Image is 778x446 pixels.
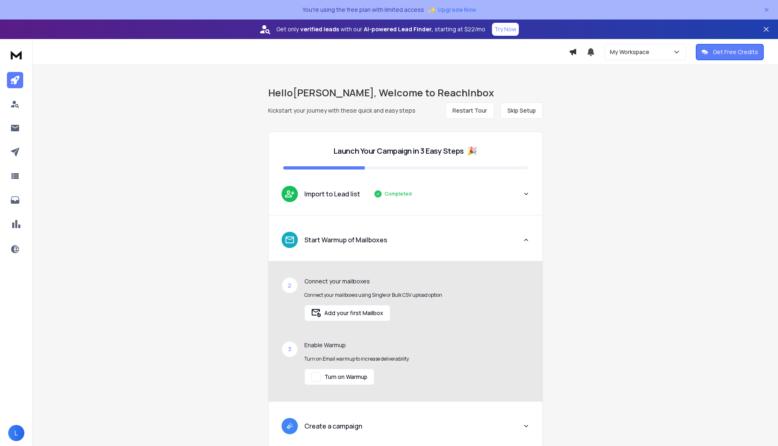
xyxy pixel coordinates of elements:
div: leadStart Warmup of Mailboxes [269,261,542,401]
p: You're using the free plan with limited access [302,6,424,14]
img: lead [284,235,295,245]
button: Try Now [492,23,519,36]
strong: verified leads [300,25,339,33]
button: ✨Upgrade Now [427,2,476,18]
img: lead [284,421,295,431]
button: Turn on Warmup [304,369,374,385]
p: Get Free Credits [713,48,758,56]
button: Restart Tour [446,102,494,119]
span: Upgrade Now [438,6,476,14]
p: Start Warmup of Mailboxes [304,235,387,245]
p: Turn on Email warmup to increase deliverability [304,356,409,362]
p: My Workspace [610,48,653,56]
button: L [8,425,24,441]
p: Connect your mailboxes [304,277,442,285]
button: leadImport to Lead listCompleted [269,179,542,215]
p: Create a campaign [304,421,362,431]
p: Try Now [494,25,516,33]
span: Skip Setup [507,107,536,115]
p: Enable Warmup [304,341,409,349]
p: Completed [385,191,412,197]
h1: Hello [PERSON_NAME] , Welcome to ReachInbox [268,86,543,99]
p: Kickstart your journey with these quick and easy steps [268,107,415,115]
p: Connect your mailboxes using Single or Bulk CSV upload option [304,292,442,298]
div: 3 [282,341,298,357]
img: lead [284,189,295,199]
div: 2 [282,277,298,294]
p: Get only with our starting at $22/mo [276,25,485,33]
span: ✨ [427,4,436,15]
button: Skip Setup [500,102,543,119]
strong: AI-powered Lead Finder, [364,25,433,33]
img: logo [8,47,24,62]
button: Add your first Mailbox [304,305,390,321]
p: Launch Your Campaign in 3 Easy Steps [334,145,464,157]
button: Get Free Credits [696,44,764,60]
p: Import to Lead list [304,189,360,199]
span: 🎉 [467,145,477,157]
button: leadStart Warmup of Mailboxes [269,225,542,261]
